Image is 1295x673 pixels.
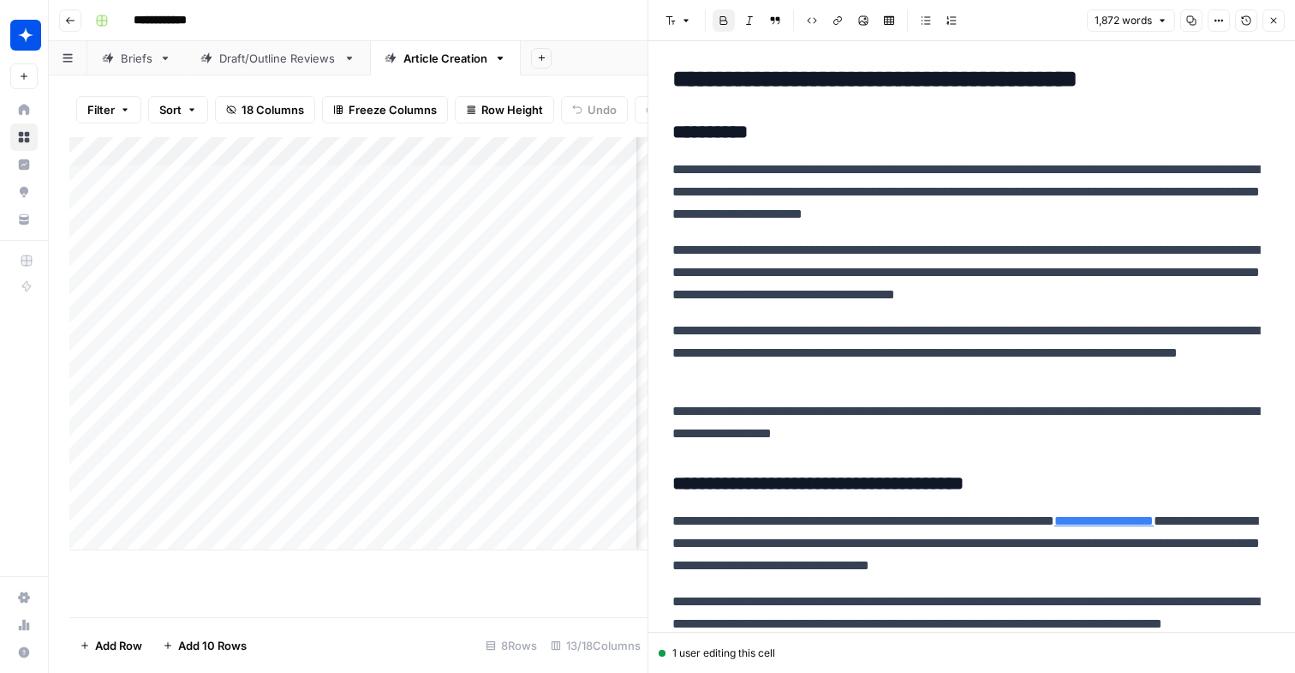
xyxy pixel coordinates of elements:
div: 13/18 Columns [544,632,647,659]
a: Browse [10,123,38,151]
a: Draft/Outline Reviews [186,41,370,75]
button: 1,872 words [1087,9,1175,32]
a: Article Creation [370,41,521,75]
button: Undo [561,96,628,123]
span: Add 10 Rows [178,637,247,654]
button: Add Row [69,632,152,659]
span: Add Row [95,637,142,654]
a: Your Data [10,206,38,233]
div: Briefs [121,50,152,67]
a: Insights [10,151,38,178]
span: Filter [87,101,115,118]
a: Settings [10,584,38,611]
button: Help + Support [10,639,38,666]
button: Sort [148,96,208,123]
button: Freeze Columns [322,96,448,123]
a: Home [10,96,38,123]
span: Freeze Columns [349,101,437,118]
img: Wiz Logo [10,20,41,51]
a: Opportunities [10,178,38,206]
div: Article Creation [403,50,487,67]
span: Undo [588,101,617,118]
span: 18 Columns [242,101,304,118]
span: Sort [159,101,182,118]
button: Row Height [455,96,554,123]
button: Add 10 Rows [152,632,257,659]
div: 8 Rows [479,632,544,659]
button: Filter [76,96,141,123]
a: Usage [10,611,38,639]
button: 18 Columns [215,96,315,123]
div: 1 user editing this cell [659,646,1285,661]
span: Row Height [481,101,543,118]
a: Briefs [87,41,186,75]
button: Workspace: Wiz [10,14,38,57]
span: 1,872 words [1095,13,1152,28]
div: Draft/Outline Reviews [219,50,337,67]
